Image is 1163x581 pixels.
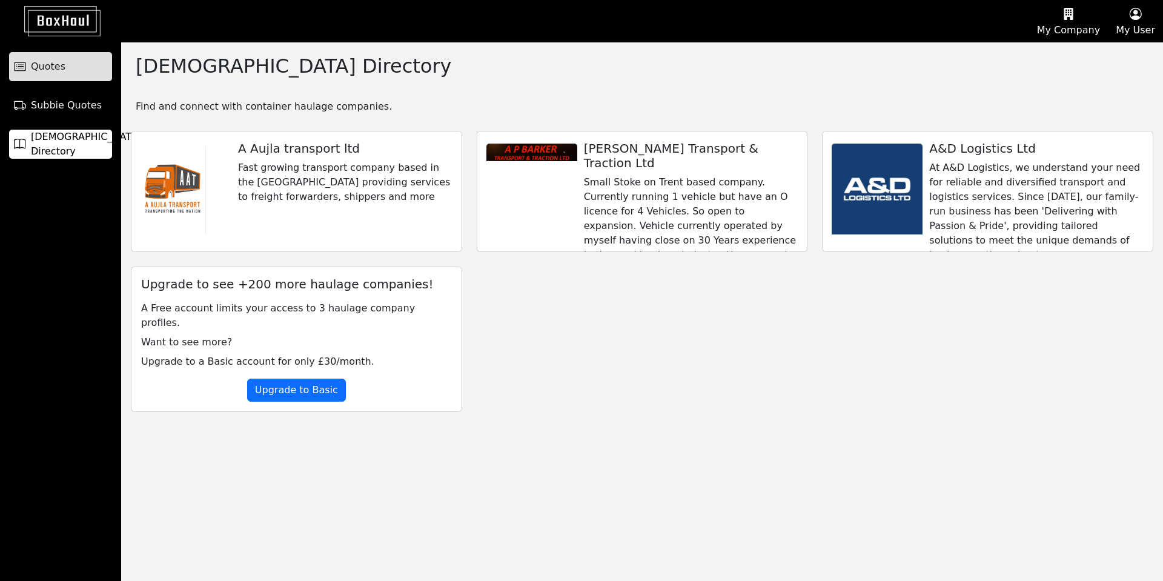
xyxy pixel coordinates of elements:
[121,97,1163,114] div: Find and connect with container haulage companies.
[31,59,65,74] span: Quotes
[141,144,206,234] img: ...
[31,98,102,113] span: Subbie Quotes
[822,131,1153,252] a: ...A&D Logistics LtdAt A&D Logistics, we understand your need for reliable and diversified transp...
[9,52,112,81] a: Quotes
[929,161,1143,480] p: At A&D Logistics, we understand your need for reliable and diversified transport and logistics se...
[247,379,346,402] button: Upgrade to Basic
[584,175,798,364] p: Small Stoke on Trent based company. Currently running 1 vehicle but have an O licence for 4 Vehic...
[141,301,452,330] p: A Free account limits your access to 3 haulage company profiles.
[486,144,577,161] img: ...
[832,144,923,234] img: ...
[141,354,452,369] p: Upgrade to a Basic account for only £30/month.
[141,277,452,291] h5: Upgrade to see +200 more haulage companies!
[238,161,452,204] p: Fast growing transport company based in the [GEOGRAPHIC_DATA] providing services to freight forwa...
[6,6,101,36] img: BoxHaul
[1108,1,1163,42] button: My User
[131,379,462,411] a: Upgrade to Basic
[1029,1,1108,42] button: My Company
[477,131,808,252] a: ...[PERSON_NAME] Transport & Traction LtdSmall Stoke on Trent based company. Currently running 1 ...
[141,335,452,350] p: Want to see more?
[131,131,462,252] a: ...A Aujla transport ltdFast growing transport company based in the [GEOGRAPHIC_DATA] providing s...
[9,91,112,120] a: Subbie Quotes
[136,55,451,78] h2: [DEMOGRAPHIC_DATA] Directory
[31,130,141,159] span: [DEMOGRAPHIC_DATA] Directory
[238,141,452,156] h5: A Aujla transport ltd
[9,130,112,159] a: [DEMOGRAPHIC_DATA] Directory
[929,141,1143,156] h5: A&D Logistics Ltd
[584,141,798,170] h5: [PERSON_NAME] Transport & Traction Ltd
